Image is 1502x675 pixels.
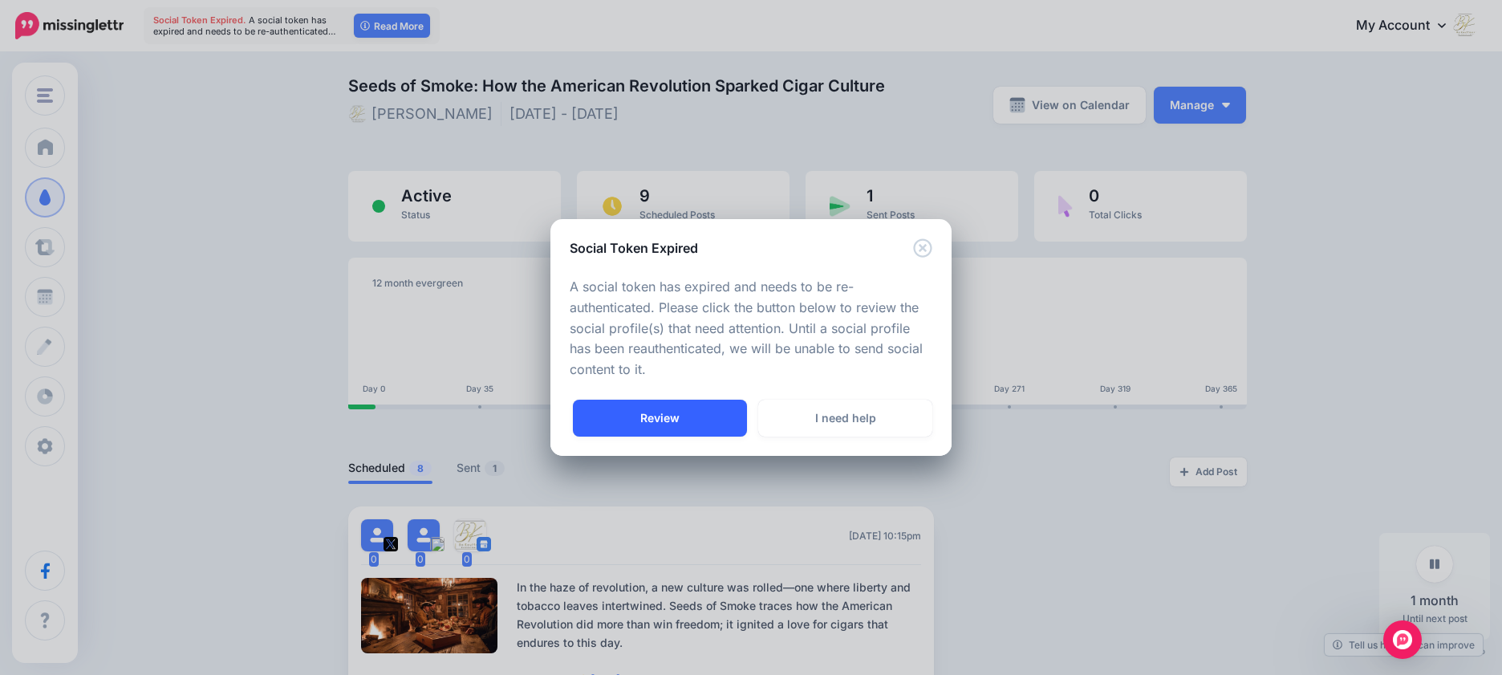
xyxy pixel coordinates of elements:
p: A social token has expired and needs to be re-authenticated. Please click the button below to rev... [570,277,932,381]
button: Close [913,238,932,258]
div: Open Intercom Messenger [1383,620,1422,659]
a: Review [573,400,747,437]
a: I need help [758,400,932,437]
h5: Social Token Expired [570,238,698,258]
